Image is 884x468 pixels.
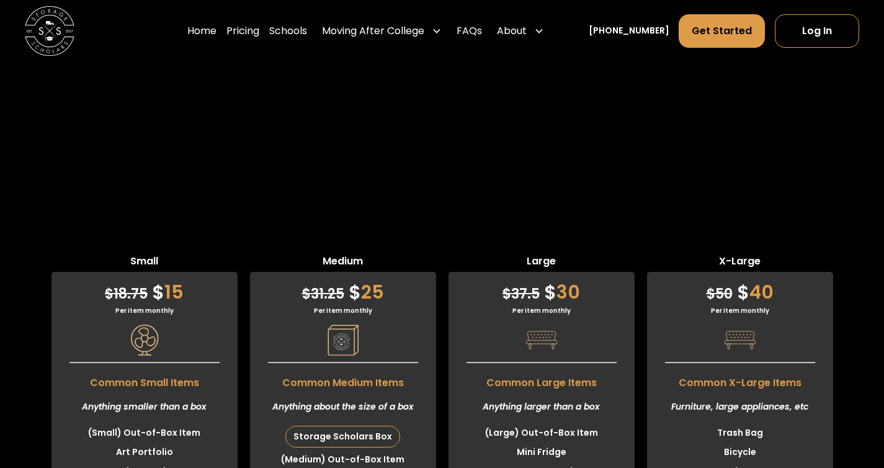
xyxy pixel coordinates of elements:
[51,423,238,443] li: (Small) Out-of-Box Item
[250,369,436,390] span: Common Medium Items
[152,279,164,305] span: $
[449,306,635,315] div: Per item monthly
[449,254,635,272] span: Large
[286,426,400,447] div: Storage Scholars Box
[492,14,549,48] div: About
[51,272,238,306] div: 15
[250,272,436,306] div: 25
[497,24,527,38] div: About
[737,279,749,305] span: $
[647,390,833,423] div: Furniture, large appliances, etc
[302,284,311,304] span: $
[647,272,833,306] div: 40
[707,284,715,304] span: $
[349,279,361,305] span: $
[317,14,447,48] div: Moving After College
[725,325,756,356] img: Pricing Category Icon
[25,6,74,56] img: Storage Scholars main logo
[51,306,238,315] div: Per item monthly
[51,443,238,462] li: Art Portfolio
[129,325,160,356] img: Pricing Category Icon
[105,284,148,304] span: 18.75
[647,443,833,462] li: Bicycle
[502,284,511,304] span: $
[589,24,669,37] a: [PHONE_NUMBER]
[449,423,635,443] li: (Large) Out-of-Box Item
[51,390,238,423] div: Anything smaller than a box
[322,24,424,38] div: Moving After College
[328,325,359,356] img: Pricing Category Icon
[226,14,259,48] a: Pricing
[187,14,217,48] a: Home
[647,254,833,272] span: X-Large
[647,306,833,315] div: Per item monthly
[679,14,765,48] a: Get Started
[105,284,114,304] span: $
[449,272,635,306] div: 30
[707,284,733,304] span: 50
[647,423,833,443] li: Trash Bag
[302,284,344,304] span: 31.25
[449,390,635,423] div: Anything larger than a box
[544,279,556,305] span: $
[51,254,238,272] span: Small
[250,306,436,315] div: Per item monthly
[269,14,307,48] a: Schools
[775,14,859,48] a: Log In
[449,443,635,462] li: Mini Fridge
[51,369,238,390] span: Common Small Items
[526,325,557,356] img: Pricing Category Icon
[250,390,436,423] div: Anything about the size of a box
[647,369,833,390] span: Common X-Large Items
[250,254,436,272] span: Medium
[502,284,540,304] span: 37.5
[457,14,482,48] a: FAQs
[449,369,635,390] span: Common Large Items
